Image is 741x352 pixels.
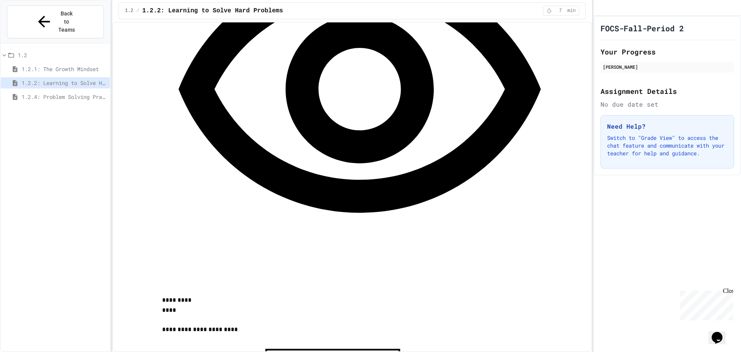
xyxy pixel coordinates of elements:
span: 1.2.1: The Growth Mindset [22,65,107,73]
div: No due date set [601,100,734,109]
span: / [136,8,139,14]
h2: Assignment Details [601,86,734,97]
button: Back to Teams [7,5,104,38]
div: Chat with us now!Close [3,3,53,49]
span: 1.2.4: Problem Solving Practice [22,93,107,101]
span: Back to Teams [58,10,76,34]
h1: FOCS-Fall-Period 2 [601,23,684,34]
span: 7 [554,8,567,14]
span: 1.2 [18,51,107,59]
iframe: chat widget [677,287,733,320]
iframe: chat widget [709,321,733,344]
p: Switch to "Grade View" to access the chat feature and communicate with your teacher for help and ... [607,134,727,157]
span: 1.2.2: Learning to Solve Hard Problems [22,79,107,87]
span: 1.2 [125,8,134,14]
span: min [567,8,576,14]
h2: Your Progress [601,46,734,57]
h3: Need Help? [607,122,727,131]
div: [PERSON_NAME] [603,63,732,70]
span: 1.2.2: Learning to Solve Hard Problems [142,6,283,15]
